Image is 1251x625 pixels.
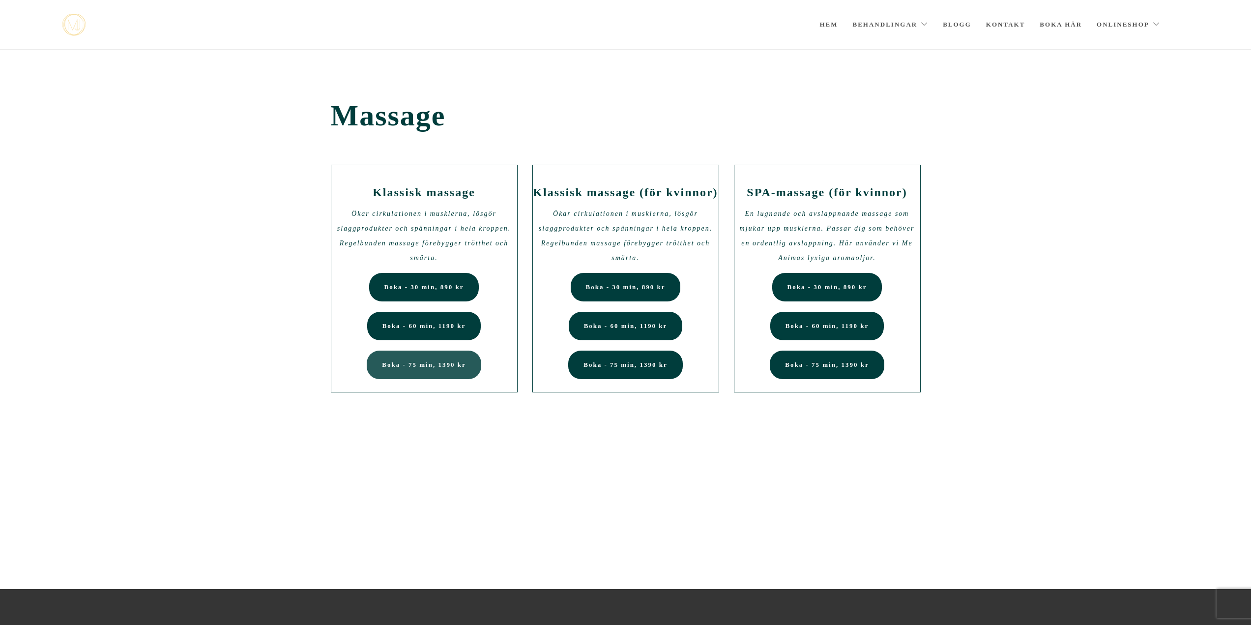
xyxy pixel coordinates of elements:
[568,351,682,379] a: Boka - 75 min, 1390 kr
[740,210,915,262] em: En lugnande och avslappnande massage som mjukar upp musklerna. Passar dig som behöver en ordentli...
[382,322,466,329] span: Boka - 60 min, 1190 kr
[533,186,718,199] span: Klassisk massage (för kvinnor)
[62,14,86,36] a: mjstudio mjstudio mjstudio
[571,273,681,301] a: Boka - 30 min, 890 kr
[367,351,481,379] a: Boka - 75 min, 1390 kr
[772,273,882,301] a: Boka - 30 min, 890 kr
[373,186,475,199] span: Klassisk massage
[785,361,869,368] span: Boka - 75 min, 1390 kr
[583,361,667,368] span: Boka - 75 min, 1390 kr
[384,283,464,291] span: Boka - 30 min, 890 kr
[787,283,867,291] span: Boka - 30 min, 890 kr
[539,210,712,262] em: Ökar cirkulationen i musklerna, lösgör slaggprodukter och spänningar i hela kroppen. Regelbunden ...
[747,186,907,199] span: SPA-massage (för kvinnor)
[770,312,884,340] a: Boka - 60 min, 1190 kr
[337,210,511,262] em: Ökar cirkulationen i musklerna, lösgör slaggprodukter och spänningar i hela kroppen. Regelbunden ...
[367,312,481,340] a: Boka - 60 min, 1190 kr
[369,273,479,301] a: Boka - 30 min, 890 kr
[586,283,666,291] span: Boka - 30 min, 890 kr
[382,361,465,368] span: Boka - 75 min, 1390 kr
[786,322,869,329] span: Boka - 60 min, 1190 kr
[584,322,668,329] span: Boka - 60 min, 1190 kr
[331,99,921,133] span: Massage
[62,14,86,36] img: mjstudio
[770,351,884,379] a: Boka - 75 min, 1390 kr
[569,312,683,340] a: Boka - 60 min, 1190 kr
